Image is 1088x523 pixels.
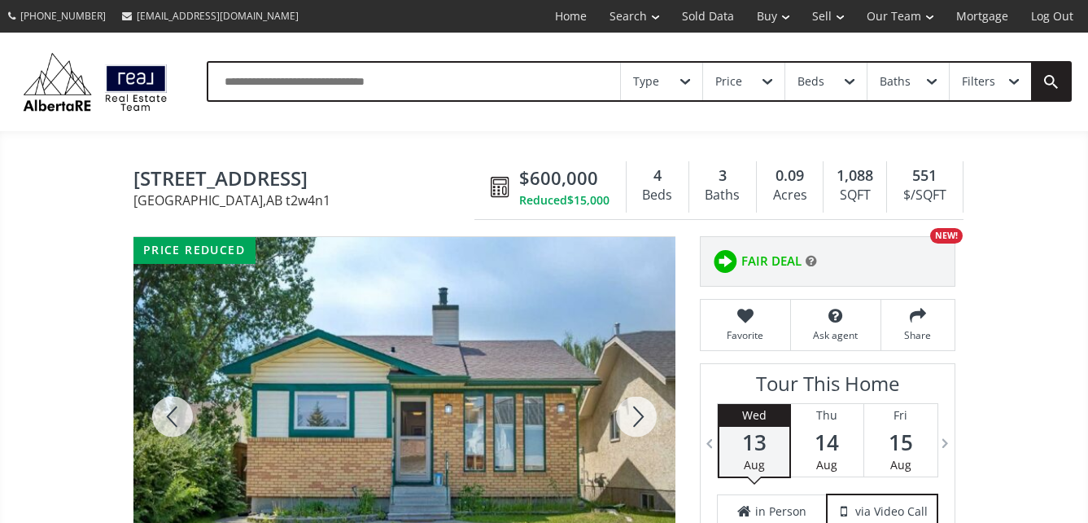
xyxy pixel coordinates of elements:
div: Baths [697,183,748,208]
div: Reduced [519,192,610,209]
span: $15,000 [567,192,610,209]
div: Type [633,76,659,87]
span: Ask agent [799,328,872,342]
span: Share [889,328,946,342]
span: via Video Call [855,503,928,520]
img: Logo [16,49,174,115]
span: 16 Woodglen Close SW [133,168,483,193]
h3: Tour This Home [717,372,938,403]
span: [GEOGRAPHIC_DATA] , AB t2w4n1 [133,194,483,207]
div: 4 [635,165,680,187]
div: 551 [895,165,954,187]
div: Beds [635,183,680,208]
div: Filters [962,76,995,87]
span: $600,000 [519,165,598,191]
a: [EMAIL_ADDRESS][DOMAIN_NAME] [114,1,307,31]
img: rating icon [709,245,741,278]
span: 13 [719,431,789,454]
span: in Person [755,503,806,520]
span: 14 [791,431,863,454]
span: Aug [816,457,837,472]
div: Wed [719,404,789,427]
div: price reduced [133,237,256,264]
div: Thu [791,404,863,427]
span: 15 [864,431,937,454]
div: Beds [797,76,824,87]
div: SQFT [832,183,878,208]
span: Aug [890,457,911,472]
span: [EMAIL_ADDRESS][DOMAIN_NAME] [137,9,299,23]
span: FAIR DEAL [741,253,802,270]
span: 1,088 [837,165,873,187]
div: Fri [864,404,937,427]
span: Favorite [709,328,782,342]
div: NEW! [930,228,963,244]
div: Acres [765,183,815,208]
div: Baths [880,76,911,87]
div: 0.09 [765,165,815,187]
span: [PHONE_NUMBER] [20,9,106,23]
div: $/SQFT [895,183,954,208]
span: Aug [744,457,765,472]
div: 3 [697,165,748,187]
div: Price [715,76,742,87]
